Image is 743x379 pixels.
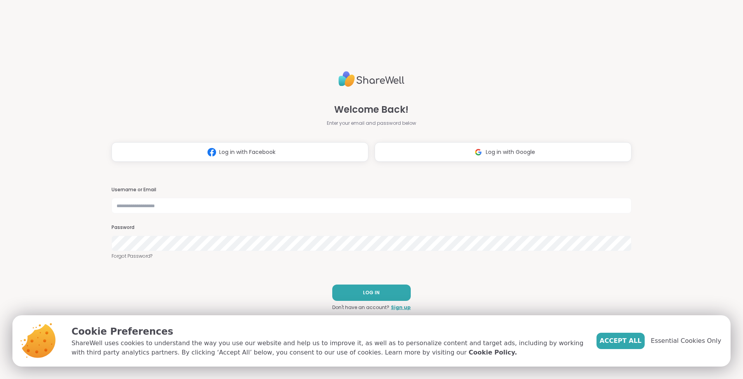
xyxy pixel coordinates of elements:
[600,336,642,346] span: Accept All
[469,348,517,357] a: Cookie Policy.
[72,325,584,339] p: Cookie Preferences
[204,145,219,159] img: ShareWell Logomark
[375,142,631,162] button: Log in with Google
[596,333,645,349] button: Accept All
[332,285,411,301] button: LOG IN
[112,187,631,193] h3: Username or Email
[391,304,411,311] a: Sign up
[486,148,535,156] span: Log in with Google
[334,103,408,117] span: Welcome Back!
[112,142,368,162] button: Log in with Facebook
[338,68,405,90] img: ShareWell Logo
[332,304,389,311] span: Don't have an account?
[72,339,584,357] p: ShareWell uses cookies to understand the way you use our website and help us to improve it, as we...
[327,120,416,127] span: Enter your email and password below
[651,336,721,346] span: Essential Cookies Only
[363,289,380,296] span: LOG IN
[112,224,631,231] h3: Password
[219,148,276,156] span: Log in with Facebook
[112,253,631,260] a: Forgot Password?
[471,145,486,159] img: ShareWell Logomark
